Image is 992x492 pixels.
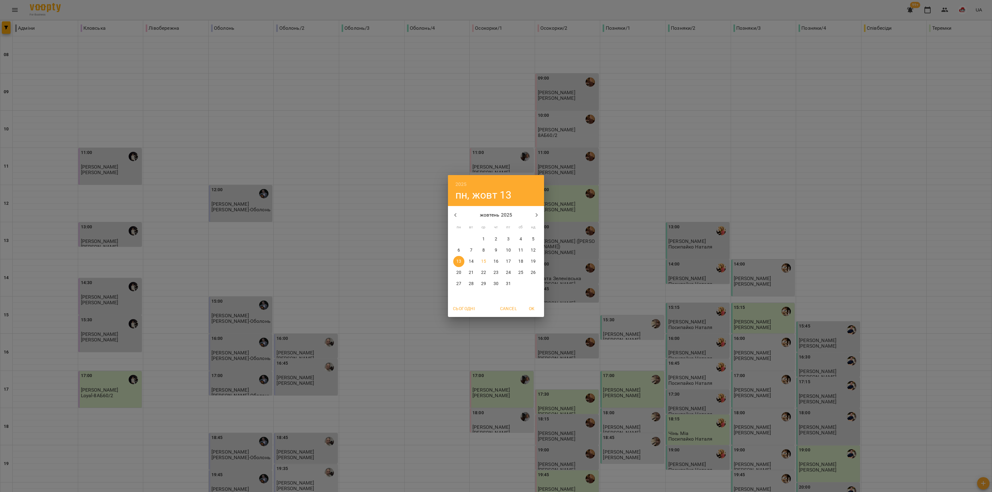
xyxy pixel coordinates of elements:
[520,236,522,242] p: 4
[503,256,514,267] button: 17
[466,245,477,256] button: 7
[482,247,485,253] p: 8
[528,245,539,256] button: 12
[515,234,526,245] button: 4
[482,236,485,242] p: 1
[463,211,529,219] p: жовтень 2025
[518,247,523,253] p: 11
[531,258,536,265] p: 19
[490,234,502,245] button: 2
[495,236,497,242] p: 2
[494,258,498,265] p: 16
[469,281,474,287] p: 28
[522,303,542,314] button: OK
[515,224,526,231] span: сб
[506,247,511,253] p: 10
[503,267,514,278] button: 24
[490,245,502,256] button: 9
[450,303,477,314] button: Сьогодні
[515,267,526,278] button: 25
[481,281,486,287] p: 29
[490,224,502,231] span: чт
[528,267,539,278] button: 26
[494,270,498,276] p: 23
[532,236,534,242] p: 5
[503,234,514,245] button: 3
[453,245,464,256] button: 6
[503,278,514,289] button: 31
[490,256,502,267] button: 16
[466,256,477,267] button: 14
[478,278,489,289] button: 29
[458,247,460,253] p: 6
[498,303,519,314] button: Cancel
[490,278,502,289] button: 30
[478,256,489,267] button: 15
[503,224,514,231] span: пт
[515,256,526,267] button: 18
[528,256,539,267] button: 19
[500,305,517,312] span: Cancel
[506,270,511,276] p: 24
[453,256,464,267] button: 13
[469,258,474,265] p: 14
[531,247,536,253] p: 12
[524,305,539,312] span: OK
[456,258,461,265] p: 13
[503,245,514,256] button: 10
[506,281,511,287] p: 31
[481,270,486,276] p: 22
[481,258,486,265] p: 15
[506,258,511,265] p: 17
[531,270,536,276] p: 26
[453,305,475,312] span: Сьогодні
[518,258,523,265] p: 18
[528,224,539,231] span: нд
[495,247,497,253] p: 9
[469,270,474,276] p: 21
[455,189,512,201] button: пн, жовт 13
[507,236,510,242] p: 3
[453,267,464,278] button: 20
[453,278,464,289] button: 27
[456,270,461,276] p: 20
[494,281,498,287] p: 30
[515,245,526,256] button: 11
[478,224,489,231] span: ср
[478,234,489,245] button: 1
[453,224,464,231] span: пн
[528,234,539,245] button: 5
[518,270,523,276] p: 25
[455,180,467,189] button: 2025
[466,224,477,231] span: вт
[478,267,489,278] button: 22
[478,245,489,256] button: 8
[456,281,461,287] p: 27
[466,267,477,278] button: 21
[470,247,472,253] p: 7
[466,278,477,289] button: 28
[490,267,502,278] button: 23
